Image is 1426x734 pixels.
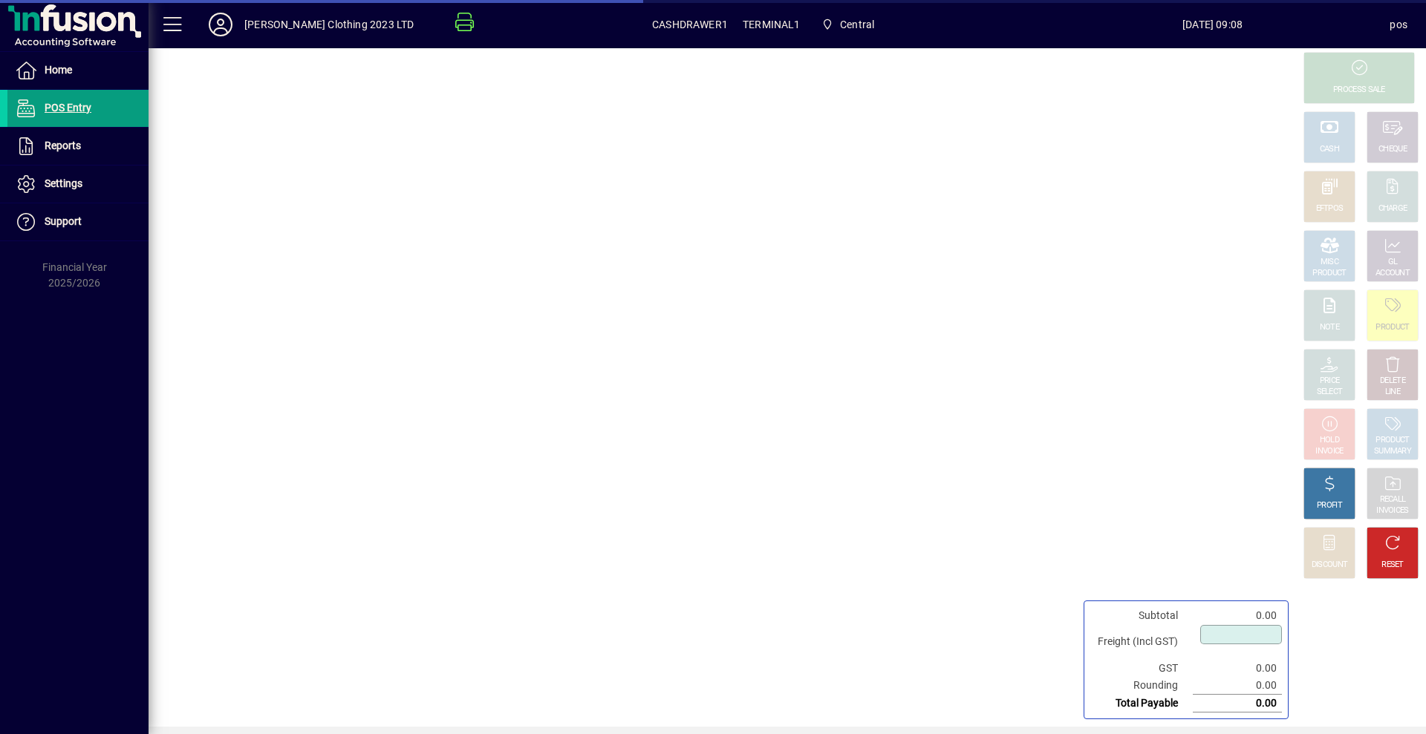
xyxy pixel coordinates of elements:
a: Support [7,203,149,240]
span: Reports [45,140,81,151]
div: PRODUCT [1312,268,1346,279]
div: GL [1388,257,1398,268]
div: MISC [1321,257,1338,268]
span: POS Entry [45,102,91,114]
div: SELECT [1317,387,1343,398]
span: TERMINAL1 [743,13,801,36]
span: Support [45,215,82,227]
div: ACCOUNT [1375,268,1410,279]
div: PRODUCT [1375,322,1409,333]
td: 0.00 [1193,607,1282,624]
span: Central [840,13,874,36]
a: Reports [7,128,149,165]
div: PROFIT [1317,500,1342,511]
div: RESET [1381,560,1404,571]
div: DISCOUNT [1312,560,1347,571]
span: Settings [45,177,82,189]
div: INVOICES [1376,505,1408,517]
td: 0.00 [1193,677,1282,695]
div: NOTE [1320,322,1339,333]
div: pos [1390,13,1407,36]
td: Subtotal [1090,607,1193,624]
td: 0.00 [1193,660,1282,677]
td: GST [1090,660,1193,677]
a: Settings [7,166,149,203]
div: CHEQUE [1378,144,1407,155]
div: RECALL [1380,494,1406,505]
a: Home [7,52,149,89]
td: 0.00 [1193,695,1282,712]
div: EFTPOS [1316,203,1344,214]
div: SUMMARY [1374,446,1411,457]
div: PRICE [1320,376,1340,387]
span: Central [815,11,881,38]
button: Profile [197,11,244,38]
span: CASHDRAWER1 [652,13,728,36]
div: PROCESS SALE [1333,85,1385,96]
div: [PERSON_NAME] Clothing 2023 LTD [244,13,414,36]
div: CHARGE [1378,203,1407,214]
div: CASH [1320,144,1339,155]
td: Freight (Incl GST) [1090,624,1193,660]
span: [DATE] 09:08 [1035,13,1390,36]
div: DELETE [1380,376,1405,387]
div: LINE [1385,387,1400,398]
span: Home [45,64,72,76]
td: Rounding [1090,677,1193,695]
div: HOLD [1320,435,1339,446]
div: PRODUCT [1375,435,1409,446]
td: Total Payable [1090,695,1193,712]
div: INVOICE [1315,446,1343,457]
